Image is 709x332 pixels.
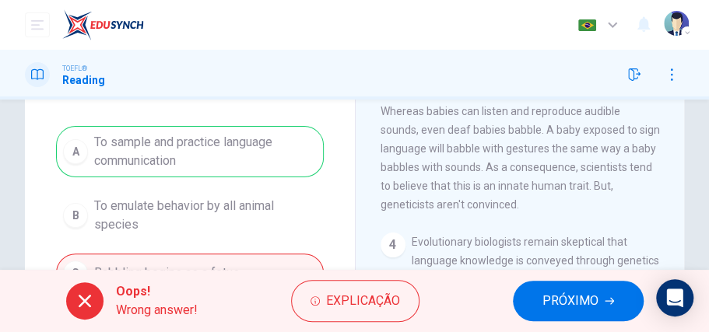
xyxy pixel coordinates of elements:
div: Open Intercom Messenger [656,279,693,316]
span: Wrong answer! [116,301,198,320]
img: pt [577,19,597,31]
button: Explicação [291,280,419,322]
span: PRÓXIMO [542,290,598,312]
div: 4 [381,232,405,257]
img: EduSynch logo [62,9,144,40]
span: Explicação [326,290,400,312]
h1: Reading [62,74,105,86]
button: PRÓXIMO [513,281,644,321]
span: Oops! [116,282,198,301]
img: Profile picture [664,11,689,36]
button: open mobile menu [25,12,50,37]
span: TOEFL® [62,63,87,74]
